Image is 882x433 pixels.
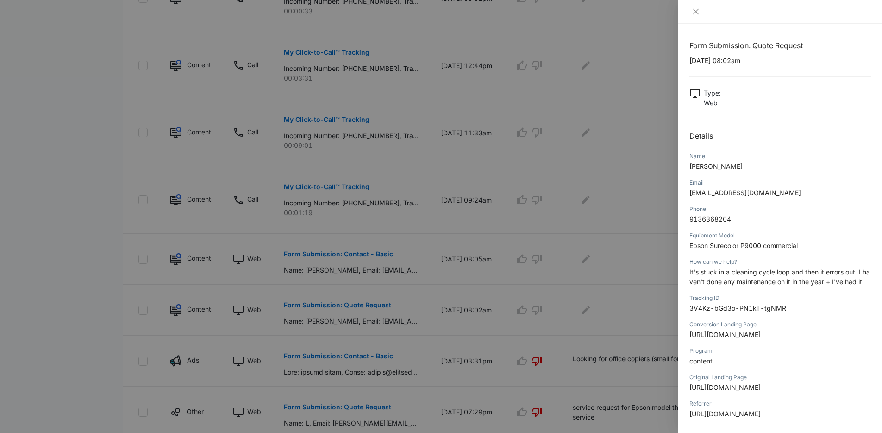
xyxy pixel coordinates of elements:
div: Referrer [689,400,871,408]
span: content [689,357,713,365]
div: Name [689,152,871,160]
span: [URL][DOMAIN_NAME] [689,383,761,391]
h2: Details [689,130,871,141]
p: [DATE] 08:02am [689,56,871,65]
p: Web [704,98,721,108]
h1: Form Submission: Quote Request [689,40,871,51]
div: Phone [689,205,871,213]
div: Conversion Landing Page [689,320,871,329]
p: Type : [704,88,721,98]
div: How can we help? [689,258,871,266]
button: Close [689,7,702,16]
span: Epson Surecolor P9000 commercial [689,242,798,249]
div: Program [689,347,871,355]
span: [URL][DOMAIN_NAME] [689,331,761,338]
div: Equipment Model [689,231,871,240]
span: [URL][DOMAIN_NAME] [689,410,761,418]
div: Email [689,178,871,187]
span: It's stuck in a cleaning cycle loop and then it errors out. I haven't done any maintenance on it ... [689,268,870,286]
div: Original Landing Page [689,373,871,382]
div: Tracking ID [689,294,871,302]
span: close [692,8,700,15]
span: 9136368204 [689,215,731,223]
span: 3V4Kz-bGd3o-PN1kT-tgNMR [689,304,786,312]
span: [PERSON_NAME] [689,162,743,170]
span: [EMAIL_ADDRESS][DOMAIN_NAME] [689,189,801,197]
